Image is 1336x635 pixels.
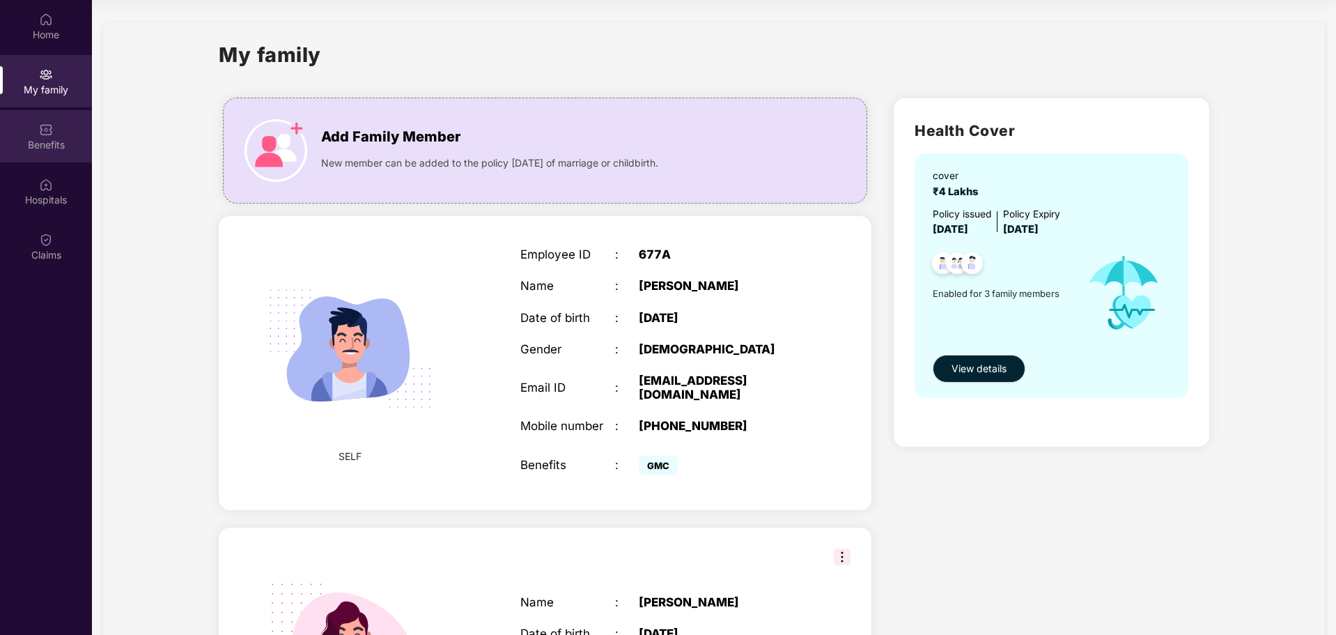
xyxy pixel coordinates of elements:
[39,68,53,82] img: svg+xml;base64,PHN2ZyB3aWR0aD0iMjAiIGhlaWdodD0iMjAiIHZpZXdCb3g9IjAgMCAyMCAyMCIgZmlsbD0ibm9uZSIgeG...
[615,595,639,609] div: :
[520,381,615,395] div: Email ID
[244,119,307,182] img: icon
[39,178,53,192] img: svg+xml;base64,PHN2ZyBpZD0iSG9zcGl0YWxzIiB4bWxucz0iaHR0cDovL3d3dy53My5vcmcvMjAwMC9zdmciIHdpZHRoPS...
[249,248,450,449] img: svg+xml;base64,PHN2ZyB4bWxucz0iaHR0cDovL3d3dy53My5vcmcvMjAwMC9zdmciIHdpZHRoPSIyMjQiIGhlaWdodD0iMT...
[615,279,639,293] div: :
[639,342,805,356] div: [DEMOGRAPHIC_DATA]
[933,169,984,184] div: cover
[615,381,639,395] div: :
[940,248,974,282] img: svg+xml;base64,PHN2ZyB4bWxucz0iaHR0cDovL3d3dy53My5vcmcvMjAwMC9zdmciIHdpZHRoPSI0OC45MTUiIGhlaWdodD...
[520,595,615,609] div: Name
[520,419,615,433] div: Mobile number
[520,458,615,472] div: Benefits
[639,456,678,475] span: GMC
[39,233,53,247] img: svg+xml;base64,PHN2ZyBpZD0iQ2xhaW0iIHhtbG5zPSJodHRwOi8vd3d3LnczLm9yZy8yMDAwL3N2ZyIgd2lkdGg9IjIwIi...
[639,311,805,325] div: [DATE]
[933,207,991,222] div: Policy issued
[615,342,639,356] div: :
[639,595,805,609] div: [PERSON_NAME]
[1003,207,1060,222] div: Policy Expiry
[639,279,805,293] div: [PERSON_NAME]
[1003,223,1039,236] span: [DATE]
[321,155,658,171] span: New member can be added to the policy [DATE] of marriage or childbirth.
[955,248,989,282] img: svg+xml;base64,PHN2ZyB4bWxucz0iaHR0cDovL3d3dy53My5vcmcvMjAwMC9zdmciIHdpZHRoPSI0OC45NDMiIGhlaWdodD...
[933,223,968,236] span: [DATE]
[915,119,1188,142] h2: Health Cover
[639,419,805,433] div: [PHONE_NUMBER]
[933,355,1025,383] button: View details
[951,361,1007,376] span: View details
[615,247,639,261] div: :
[321,126,460,148] span: Add Family Member
[933,185,984,198] span: ₹4 Lakhs
[615,458,639,472] div: :
[520,342,615,356] div: Gender
[39,123,53,137] img: svg+xml;base64,PHN2ZyBpZD0iQmVuZWZpdHMiIHhtbG5zPSJodHRwOi8vd3d3LnczLm9yZy8yMDAwL3N2ZyIgd2lkdGg9Ij...
[1073,238,1175,348] img: icon
[933,286,1073,300] span: Enabled for 3 family members
[219,39,321,70] h1: My family
[39,13,53,26] img: svg+xml;base64,PHN2ZyBpZD0iSG9tZSIgeG1sbnM9Imh0dHA6Ly93d3cudzMub3JnLzIwMDAvc3ZnIiB3aWR0aD0iMjAiIG...
[520,311,615,325] div: Date of birth
[834,549,850,565] img: svg+xml;base64,PHN2ZyB3aWR0aD0iMzIiIGhlaWdodD0iMzIiIHZpZXdCb3g9IjAgMCAzMiAzMiIgZmlsbD0ibm9uZSIgeG...
[520,247,615,261] div: Employee ID
[339,449,362,464] span: SELF
[639,247,805,261] div: 677A
[615,311,639,325] div: :
[926,248,960,282] img: svg+xml;base64,PHN2ZyB4bWxucz0iaHR0cDovL3d3dy53My5vcmcvMjAwMC9zdmciIHdpZHRoPSI0OC45NDMiIGhlaWdodD...
[615,419,639,433] div: :
[520,279,615,293] div: Name
[639,374,805,401] div: [EMAIL_ADDRESS][DOMAIN_NAME]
